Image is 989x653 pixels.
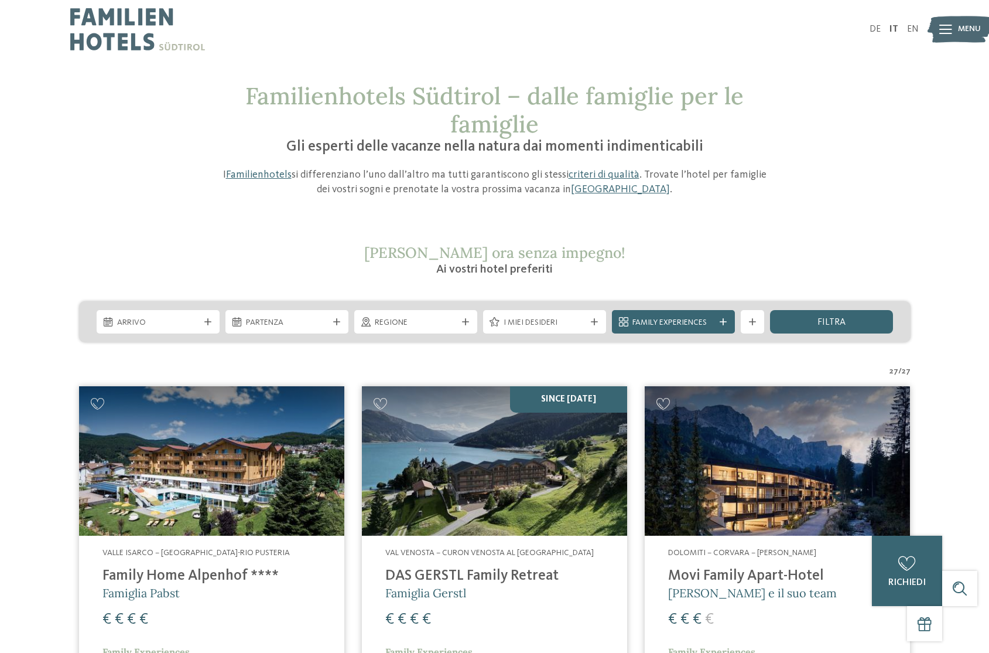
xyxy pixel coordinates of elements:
span: Dolomiti – Corvara – [PERSON_NAME] [668,549,816,557]
h4: Movi Family Apart-Hotel [668,567,887,585]
span: € [139,612,148,627]
span: Partenza [246,317,328,329]
a: richiedi [872,536,942,606]
span: € [398,612,406,627]
span: Famiglia Pabst [102,586,180,600]
span: Famiglia Gerstl [385,586,466,600]
span: filtra [817,318,846,327]
span: richiedi [888,578,926,587]
a: EN [907,25,919,34]
span: € [102,612,111,627]
h4: DAS GERSTL Family Retreat [385,567,604,585]
span: € [680,612,689,627]
span: € [127,612,136,627]
span: Familienhotels Südtirol – dalle famiglie per le famiglie [245,81,744,139]
span: / [898,366,902,377]
span: € [693,612,701,627]
span: Gli esperti delle vacanze nella natura dai momenti indimenticabili [286,140,703,154]
span: € [422,612,431,627]
span: Arrivo [117,317,199,329]
span: Family Experiences [632,317,714,329]
span: € [705,612,714,627]
span: € [668,612,677,627]
span: € [385,612,394,627]
span: 27 [902,366,911,377]
a: IT [889,25,898,34]
p: I si differenziano l’uno dall’altro ma tutti garantiscono gli stessi . Trovate l’hotel per famigl... [217,168,773,197]
a: Familienhotels [226,169,292,180]
span: € [115,612,124,627]
a: criteri di qualità [569,169,639,180]
img: Cercate un hotel per famiglie? Qui troverete solo i migliori! [645,386,910,536]
span: Regione [375,317,457,329]
span: I miei desideri [504,317,586,329]
span: [PERSON_NAME] e il suo team [668,586,837,600]
span: 27 [889,366,898,377]
h4: Family Home Alpenhof **** [102,567,321,585]
span: Valle Isarco – [GEOGRAPHIC_DATA]-Rio Pusteria [102,549,290,557]
span: [PERSON_NAME] ora senza impegno! [364,243,625,262]
img: Family Home Alpenhof **** [79,386,344,536]
a: [GEOGRAPHIC_DATA] [571,184,670,195]
span: Ai vostri hotel preferiti [436,264,553,276]
span: Val Venosta – Curon Venosta al [GEOGRAPHIC_DATA] [385,549,594,557]
a: DE [870,25,881,34]
span: € [410,612,419,627]
img: Cercate un hotel per famiglie? Qui troverete solo i migliori! [362,386,627,536]
span: Menu [958,23,981,35]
